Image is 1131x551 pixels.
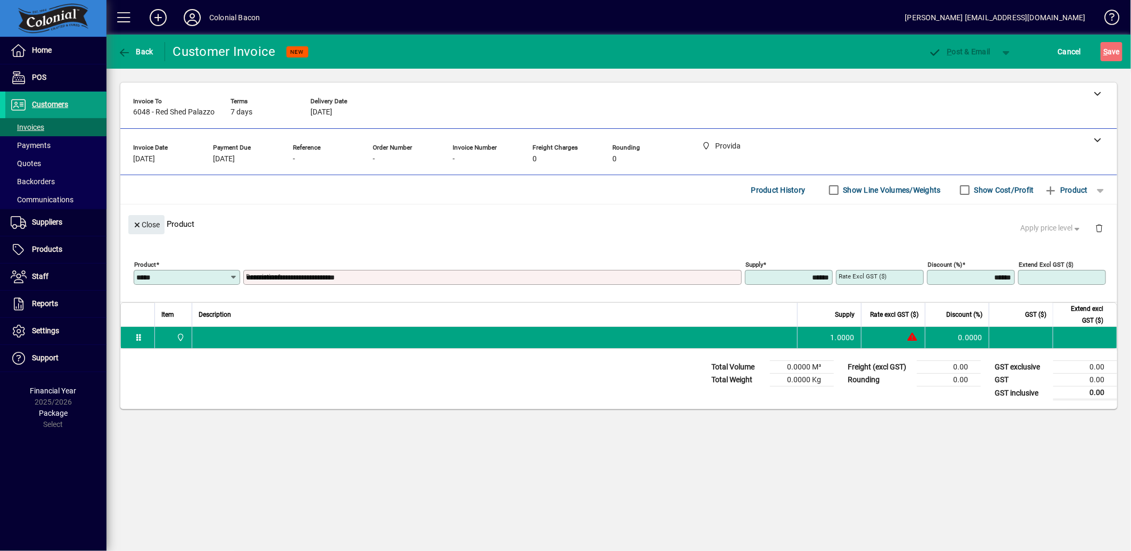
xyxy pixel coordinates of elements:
td: GST inclusive [989,386,1053,400]
span: Discount (%) [946,309,982,320]
a: Reports [5,291,106,317]
span: Close [133,216,160,234]
button: Close [128,215,165,234]
span: - [293,155,295,163]
span: Provida [174,332,186,343]
span: Payments [11,141,51,150]
span: Item [161,309,174,320]
label: Show Cost/Profit [972,185,1034,195]
button: Save [1101,42,1122,61]
div: Colonial Bacon [209,9,260,26]
span: Backorders [11,177,55,186]
a: Knowledge Base [1096,2,1118,37]
div: Product [120,204,1117,243]
mat-label: Rate excl GST ($) [839,273,887,280]
span: Back [118,47,153,56]
td: Freight (excl GST) [842,361,917,374]
a: Staff [5,264,106,290]
a: Products [5,236,106,263]
button: Product History [747,180,810,200]
span: P [947,47,952,56]
span: Product History [751,182,806,199]
span: Rate excl GST ($) [870,309,919,320]
span: Package [39,409,68,417]
span: Communications [11,195,73,204]
mat-label: Product [134,261,156,268]
app-page-header-button: Back [106,42,165,61]
span: Invoices [11,123,44,131]
a: Settings [5,318,106,344]
span: [DATE] [213,155,235,163]
td: 0.0000 Kg [770,374,834,386]
span: POS [32,73,46,81]
a: Backorders [5,172,106,191]
span: Home [32,46,52,54]
span: [DATE] [310,108,332,117]
td: 0.00 [1053,374,1117,386]
span: Customers [32,100,68,109]
mat-label: Discount (%) [928,261,962,268]
span: GST ($) [1025,309,1046,320]
span: NEW [291,48,304,55]
span: Support [32,353,59,362]
span: - [453,155,455,163]
span: Apply price level [1021,223,1083,234]
a: Home [5,37,106,64]
span: Description [199,309,231,320]
button: Add [141,8,175,27]
span: ost & Email [929,47,990,56]
app-page-header-button: Close [126,219,167,229]
span: 7 days [231,108,252,117]
span: 6048 - Red Shed Palazzo [133,108,215,117]
button: Delete [1086,215,1112,241]
td: GST exclusive [989,361,1053,374]
span: ave [1103,43,1120,60]
button: Profile [175,8,209,27]
a: Support [5,345,106,372]
a: POS [5,64,106,91]
td: 0.00 [1053,386,1117,400]
span: Financial Year [30,386,77,395]
mat-label: Description [246,273,277,280]
span: Products [32,245,62,253]
td: 0.0000 M³ [770,361,834,374]
a: Quotes [5,154,106,172]
div: [PERSON_NAME] [EMAIL_ADDRESS][DOMAIN_NAME] [905,9,1086,26]
span: Suppliers [32,218,62,226]
mat-label: Extend excl GST ($) [1019,261,1073,268]
td: 0.00 [1053,361,1117,374]
td: 0.00 [917,374,981,386]
td: Total Volume [706,361,770,374]
span: 1.0000 [831,332,855,343]
span: Cancel [1058,43,1081,60]
span: Extend excl GST ($) [1060,303,1103,326]
span: Settings [32,326,59,335]
td: GST [989,374,1053,386]
td: 0.0000 [925,327,989,348]
span: 0 [532,155,537,163]
app-page-header-button: Delete [1086,223,1112,233]
span: Reports [32,299,58,308]
td: 0.00 [917,361,981,374]
mat-label: Supply [745,261,763,268]
a: Suppliers [5,209,106,236]
span: 0 [612,155,617,163]
a: Communications [5,191,106,209]
td: Rounding [842,374,917,386]
td: Total Weight [706,374,770,386]
span: Quotes [11,159,41,168]
span: Staff [32,272,48,281]
button: Post & Email [923,42,996,61]
button: Back [115,42,156,61]
a: Invoices [5,118,106,136]
a: Payments [5,136,106,154]
button: Apply price level [1017,219,1087,238]
span: Supply [835,309,855,320]
div: Customer Invoice [173,43,276,60]
label: Show Line Volumes/Weights [841,185,941,195]
span: S [1103,47,1108,56]
span: - [373,155,375,163]
button: Cancel [1055,42,1084,61]
span: [DATE] [133,155,155,163]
